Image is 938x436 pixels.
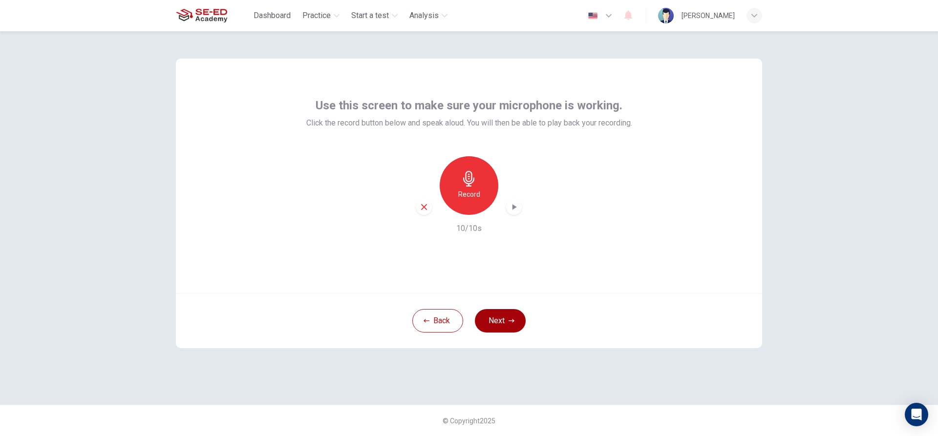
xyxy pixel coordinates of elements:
img: en [587,12,599,20]
img: Profile picture [658,8,674,23]
button: Start a test [347,7,402,24]
span: Dashboard [254,10,291,21]
span: © Copyright 2025 [443,417,495,425]
button: Analysis [405,7,451,24]
button: Next [475,309,526,332]
h6: Record [458,188,480,200]
button: Record [440,156,498,215]
span: Click the record button below and speak aloud. You will then be able to play back your recording. [306,117,632,129]
a: SE-ED Academy logo [176,6,250,25]
span: Start a test [351,10,389,21]
span: Practice [302,10,331,21]
img: SE-ED Academy logo [176,6,227,25]
div: [PERSON_NAME] [682,10,735,21]
h6: 10/10s [456,223,482,234]
button: Practice [298,7,343,24]
span: Use this screen to make sure your microphone is working. [316,98,622,113]
span: Analysis [409,10,439,21]
div: Open Intercom Messenger [905,403,928,426]
button: Back [412,309,463,332]
button: Dashboard [250,7,295,24]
